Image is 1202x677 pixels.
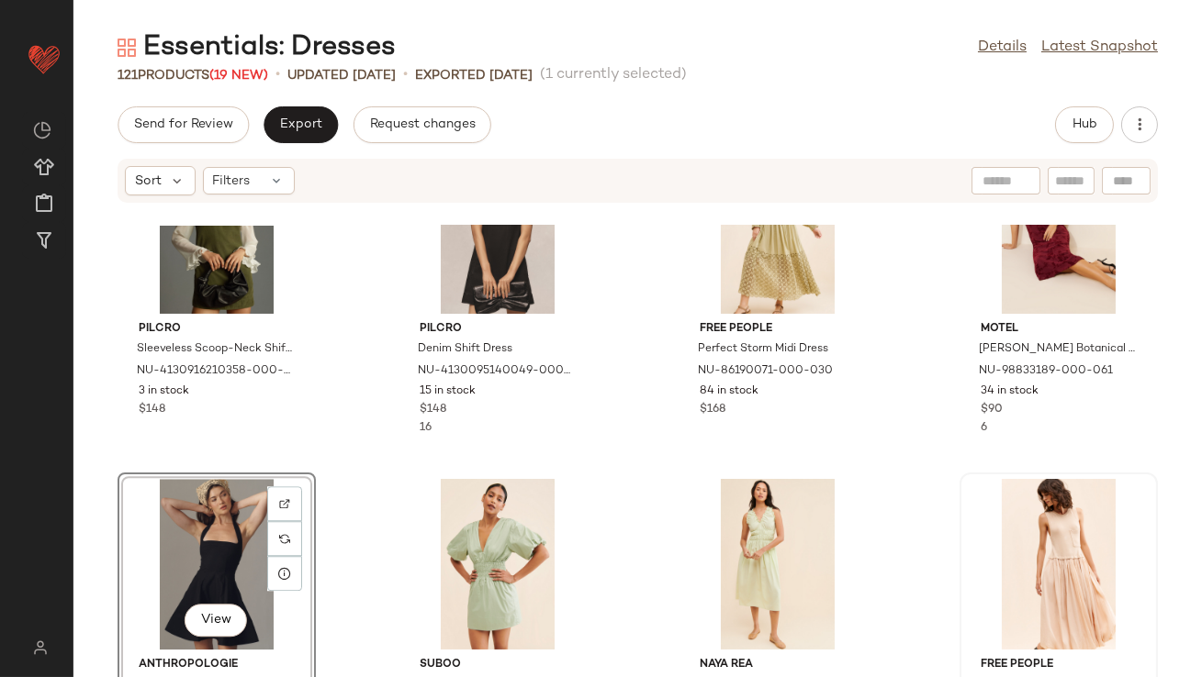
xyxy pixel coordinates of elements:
span: $168 [700,402,725,418]
span: 34 in stock [981,383,1039,400]
span: Naya Rea [700,657,856,673]
span: 84 in stock [700,383,758,400]
span: Export [279,117,322,132]
div: Products [118,66,268,85]
span: Filters [213,172,251,191]
span: 3 in stock [139,383,189,400]
button: Hub [1055,106,1114,143]
span: Hub [1072,117,1097,132]
span: • [403,64,408,86]
span: NU-98833189-000-061 [979,363,1113,380]
img: 82479742_237_b [405,479,590,649]
span: • [275,64,280,86]
span: Free People [700,321,856,338]
p: Exported [DATE] [415,66,533,85]
span: [PERSON_NAME] Botanical Midi Dress [979,341,1135,358]
img: 88231832_237_b [685,479,871,649]
img: heart_red.DM2ytmEG.svg [26,40,62,77]
img: svg%3e [279,498,290,509]
span: View [200,613,231,627]
span: Sleeveless Scoop-Neck Shift Mini Dress [137,341,293,358]
span: 121 [118,69,138,83]
span: (1 currently selected) [540,64,687,86]
img: svg%3e [279,533,290,544]
img: svg%3e [118,39,136,57]
button: Send for Review [118,106,249,143]
div: Essentials: Dresses [118,29,396,66]
span: $148 [420,402,446,418]
span: Sort [135,172,162,191]
span: Pilcro [420,321,576,338]
span: Send for Review [133,117,233,132]
img: svg%3e [33,121,51,139]
span: Free People [981,657,1137,673]
button: Request changes [354,106,491,143]
span: $148 [139,402,165,418]
span: Suboo [420,657,576,673]
span: Motel [981,321,1137,338]
span: 15 in stock [420,383,476,400]
span: (19 New) [209,69,268,83]
span: 6 [981,422,987,434]
span: NU-4130916210358-000-030 [137,363,293,380]
span: $90 [981,402,1003,418]
button: View [185,604,247,637]
span: Denim Shift Dress [418,341,512,358]
a: Details [978,37,1027,59]
span: NU-4130095140049-000-001 [418,363,574,380]
span: 16 [420,422,432,434]
a: Latest Snapshot [1041,37,1158,59]
img: 83804393_014_b [966,479,1151,649]
img: svg%3e [22,640,58,655]
p: updated [DATE] [287,66,396,85]
button: Export [264,106,338,143]
span: Perfect Storm Midi Dress [698,341,828,358]
span: Request changes [369,117,476,132]
span: NU-86190071-000-030 [698,363,833,380]
img: 4130957990100_001_b [124,479,309,649]
span: Pilcro [139,321,295,338]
